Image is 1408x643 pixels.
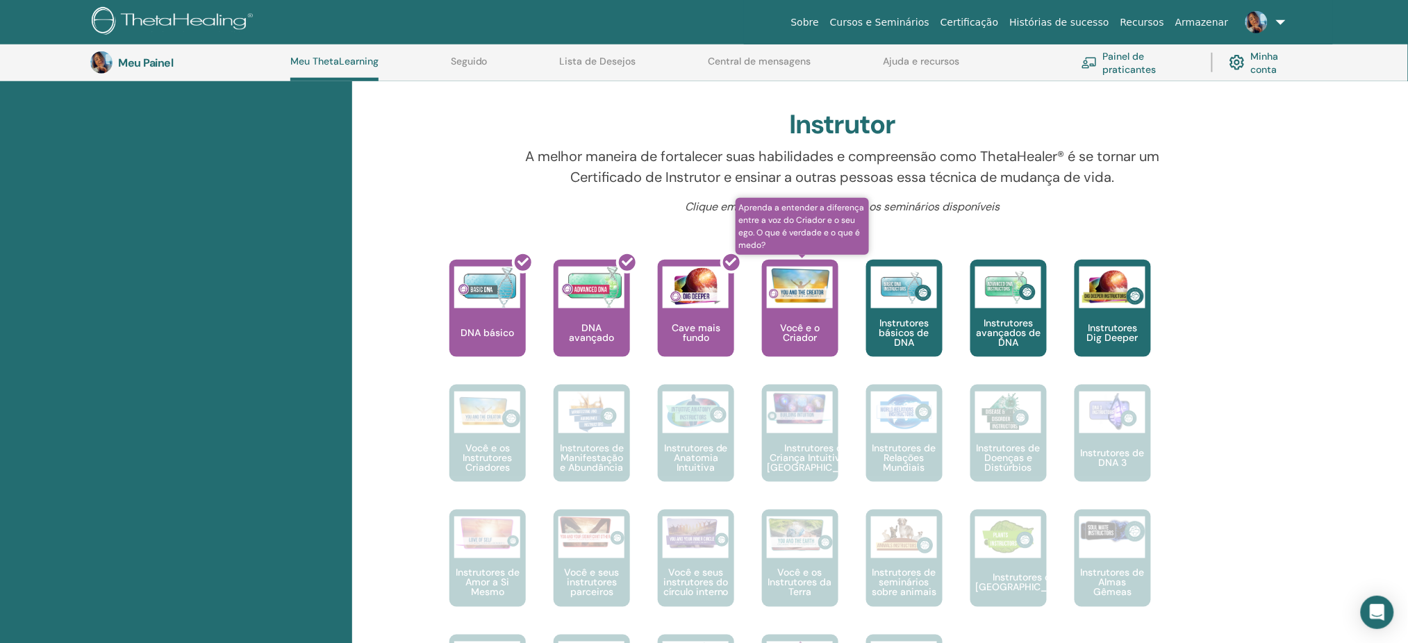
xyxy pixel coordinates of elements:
[1361,596,1394,629] div: Open Intercom Messenger
[879,317,929,349] font: Instrutores básicos de DNA
[768,567,832,599] font: Você e os Instrutores da Terra
[1175,17,1228,28] font: Armazenar
[658,260,734,385] a: Cave mais fundo Cave mais fundo
[663,567,729,599] font: Você e seus instrutores do círculo interno
[118,56,174,70] font: Meu Painel
[658,385,734,510] a: Instrutores de Anatomia Intuitiva Instrutores de Anatomia Intuitiva
[708,56,811,78] a: Central de mensagens
[1103,50,1157,76] font: Painel de praticantes
[558,392,624,433] img: Instrutores de Manifestação e Abundância
[789,107,895,142] font: Instrutor
[451,56,488,78] a: Seguido
[883,56,959,78] a: Ajuda e recursos
[830,17,929,28] font: Cursos e Seminários
[525,147,1159,186] font: A melhor maneira de fortalecer suas habilidades e compreensão como ThetaHealer® é se tornar um Ce...
[767,392,833,426] img: Instrutores da Criança Intuitiva em Mim
[663,267,729,308] img: Cave mais fundo
[558,517,624,548] img: Você e seus instrutores parceiros
[780,321,820,344] font: Você e o Criador
[872,567,936,599] font: Instrutores de seminários sobre animais
[456,567,520,599] font: Instrutores de Amor a Si Mesmo
[1250,50,1278,76] font: Minha conta
[762,260,838,385] a: Aprenda a entender a diferença entre a voz do Criador e o seu ego. O que é verdade e o que é medo...
[664,442,728,474] font: Instrutores de Anatomia Intuitiva
[463,442,512,474] font: Você e os Instrutores Criadores
[449,510,526,635] a: Instrutores de Amor a Si Mesmo Instrutores de Amor a Si Mesmo
[866,260,943,385] a: Instrutores básicos de DNA Instrutores básicos de DNA
[1082,47,1195,78] a: Painel de praticantes
[663,392,729,433] img: Instrutores de Anatomia Intuitiva
[564,567,619,599] font: Você e seus instrutores parceiros
[975,517,1041,558] img: Instrutores do Seminário de Plantas
[871,517,937,558] img: Instrutores de seminários sobre animais
[1079,392,1145,433] img: Instrutores de DNA 3
[560,56,636,78] a: Lista de Desejos
[454,392,520,433] img: Você e os Instrutores Criadores
[554,510,630,635] a: Você e seus instrutores parceiros Você e seus instrutores parceiros
[560,55,636,67] font: Lista de Desejos
[558,267,624,308] img: DNA avançado
[685,199,1000,214] font: Clique em um curso para pesquisar os seminários disponíveis
[1075,260,1151,385] a: Instrutores Dig Deeper Instrutores Dig Deeper
[866,385,943,510] a: Instrutores de Relações Mundiais Instrutores de Relações Mundiais
[554,385,630,510] a: Instrutores de Manifestação e Abundância Instrutores de Manifestação e Abundância
[1004,10,1115,35] a: Histórias de sucesso
[290,55,379,67] font: Meu ThetaLearning
[941,17,998,28] font: Certificação
[658,510,734,635] a: Você e seus instrutores do círculo interno Você e seus instrutores do círculo interno
[708,55,811,67] font: Central de mensagens
[90,51,113,74] img: default.jpg
[866,510,943,635] a: Instrutores de seminários sobre animais Instrutores de seminários sobre animais
[786,10,825,35] a: Sobre
[977,442,1041,474] font: Instrutores de Doenças e Distúrbios
[1075,510,1151,635] a: Instrutores de Almas Gêmeas Instrutores de Almas Gêmeas
[554,260,630,385] a: DNA avançado DNA avançado
[1115,10,1170,35] a: Recursos
[970,260,1047,385] a: Instrutores avançados de DNA Instrutores avançados de DNA
[1081,567,1145,599] font: Instrutores de Almas Gêmeas
[767,517,833,553] img: Você e os Instrutores da Terra
[1170,10,1234,35] a: Armazenar
[739,202,865,251] font: Aprenda a entender a diferença entre a voz do Criador e o seu ego. O que é verdade e o que é medo?
[560,442,624,474] font: Instrutores de Manifestação e Abundância
[92,7,258,38] img: logo.png
[976,317,1041,349] font: Instrutores avançados de DNA
[1082,57,1098,69] img: chalkboard-teacher.svg
[1245,11,1268,33] img: default.jpg
[872,442,936,474] font: Instrutores de Relações Mundiais
[767,267,833,305] img: Você e o Criador
[1075,385,1151,510] a: Instrutores de DNA 3 Instrutores de DNA 3
[1087,321,1138,344] font: Instrutores Dig Deeper
[976,571,1075,594] font: Instrutores do [GEOGRAPHIC_DATA]
[883,55,959,67] font: Ajuda e recursos
[871,392,937,433] img: Instrutores de Relações Mundiais
[449,260,526,385] a: DNA básico DNA básico
[451,55,488,67] font: Seguido
[975,392,1041,433] img: Instrutores de Doenças e Distúrbios
[1229,51,1245,74] img: cog.svg
[1081,446,1145,469] font: Instrutores de DNA 3
[1229,47,1304,78] a: Minha conta
[454,517,520,551] img: Instrutores de Amor a Si Mesmo
[825,10,935,35] a: Cursos e Seminários
[1079,517,1145,546] img: Instrutores de Almas Gêmeas
[449,385,526,510] a: Você e os Instrutores Criadores Você e os Instrutores Criadores
[871,267,937,308] img: Instrutores básicos de DNA
[454,267,520,308] img: DNA básico
[791,17,819,28] font: Sobre
[970,510,1047,635] a: Instrutores do Seminário de Plantas Instrutores do [GEOGRAPHIC_DATA]
[762,385,838,510] a: Instrutores da Criança Intuitiva em Mim Instrutores da Criança Intuitiva em [GEOGRAPHIC_DATA]
[762,510,838,635] a: Você e os Instrutores da Terra Você e os Instrutores da Terra
[663,517,729,550] img: Você e seus instrutores do círculo interno
[935,10,1004,35] a: Certificação
[1079,267,1145,308] img: Instrutores Dig Deeper
[970,385,1047,510] a: Instrutores de Doenças e Distúrbios Instrutores de Doenças e Distúrbios
[768,442,866,474] font: Instrutores da Criança Intuitiva em [GEOGRAPHIC_DATA]
[1120,17,1164,28] font: Recursos
[975,267,1041,308] img: Instrutores avançados de DNA
[290,56,379,81] a: Meu ThetaLearning
[1010,17,1109,28] font: Histórias de sucesso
